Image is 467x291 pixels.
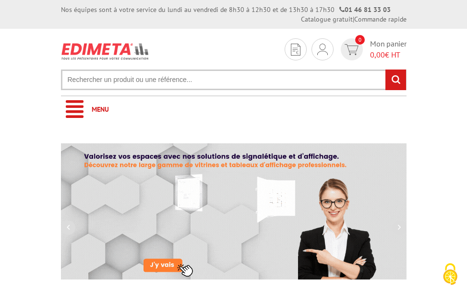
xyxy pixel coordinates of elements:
a: Menu [61,96,407,123]
img: Cookies (fenêtre modale) [438,262,462,286]
img: devis rapide [345,44,359,55]
a: Commande rapide [354,15,407,23]
img: Présentoir, panneau, stand - Edimeta - PLV, affichage, mobilier bureau, entreprise [61,38,150,64]
div: | [301,14,407,24]
a: devis rapide 0 Mon panier 0,00€ HT [338,38,407,60]
button: Cookies (fenêtre modale) [433,258,467,291]
img: devis rapide [291,44,300,56]
span: € HT [370,49,407,60]
img: devis rapide [317,44,328,55]
span: 0,00 [370,50,385,59]
span: Menu [92,105,109,114]
input: Rechercher un produit ou une référence... [61,70,407,90]
span: Mon panier [370,38,407,60]
a: Catalogue gratuit [301,15,353,23]
div: Nos équipes sont à votre service du lundi au vendredi de 8h30 à 12h30 et de 13h30 à 17h30 [61,5,391,14]
span: 0 [355,35,365,45]
input: rechercher [385,70,406,90]
strong: 01 46 81 33 03 [339,5,391,14]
